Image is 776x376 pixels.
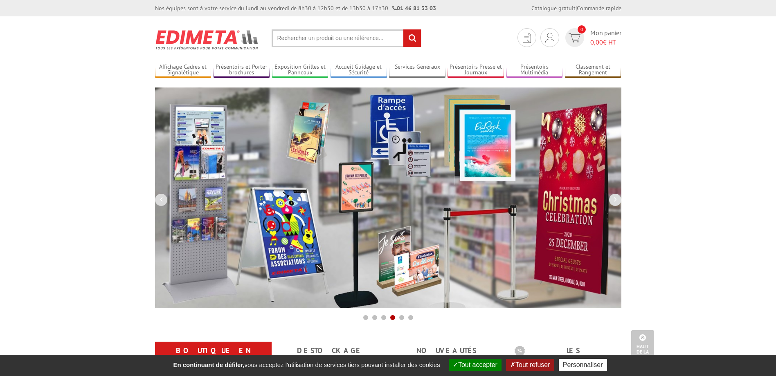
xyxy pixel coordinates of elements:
img: devis rapide [523,33,531,43]
a: Haut de la page [631,330,654,364]
img: Présentoir, panneau, stand - Edimeta - PLV, affichage, mobilier bureau, entreprise [155,25,259,55]
button: Tout refuser [506,359,554,371]
a: Présentoirs Presse et Journaux [448,63,504,77]
div: Nos équipes sont à votre service du lundi au vendredi de 8h30 à 12h30 et de 13h30 à 17h30 [155,4,436,12]
img: devis rapide [569,33,580,43]
img: devis rapide [545,33,554,43]
button: Tout accepter [449,359,502,371]
a: Catalogue gratuit [531,4,576,12]
input: Rechercher un produit ou une référence... [272,29,421,47]
a: Commande rapide [577,4,621,12]
a: Exposition Grilles et Panneaux [272,63,328,77]
span: 0,00 [590,38,603,46]
button: Personnaliser (fenêtre modale) [559,359,607,371]
strong: En continuant de défiler, [173,361,244,368]
a: Présentoirs Multimédia [506,63,563,77]
span: 0 [578,25,586,34]
span: € HT [590,38,621,47]
span: Mon panier [590,28,621,47]
a: Accueil Guidage et Sécurité [331,63,387,77]
b: Les promotions [515,343,617,360]
strong: 01 46 81 33 03 [392,4,436,12]
a: Boutique en ligne [165,343,262,373]
a: Services Généraux [389,63,445,77]
input: rechercher [403,29,421,47]
div: | [531,4,621,12]
a: Les promotions [515,343,612,373]
a: Affichage Cadres et Signalétique [155,63,211,77]
a: Présentoirs et Porte-brochures [214,63,270,77]
a: Classement et Rangement [565,63,621,77]
a: Destockage [281,343,378,358]
a: nouveautés [398,343,495,358]
a: devis rapide 0 Mon panier 0,00€ HT [563,28,621,47]
span: vous acceptez l'utilisation de services tiers pouvant installer des cookies [169,361,444,368]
